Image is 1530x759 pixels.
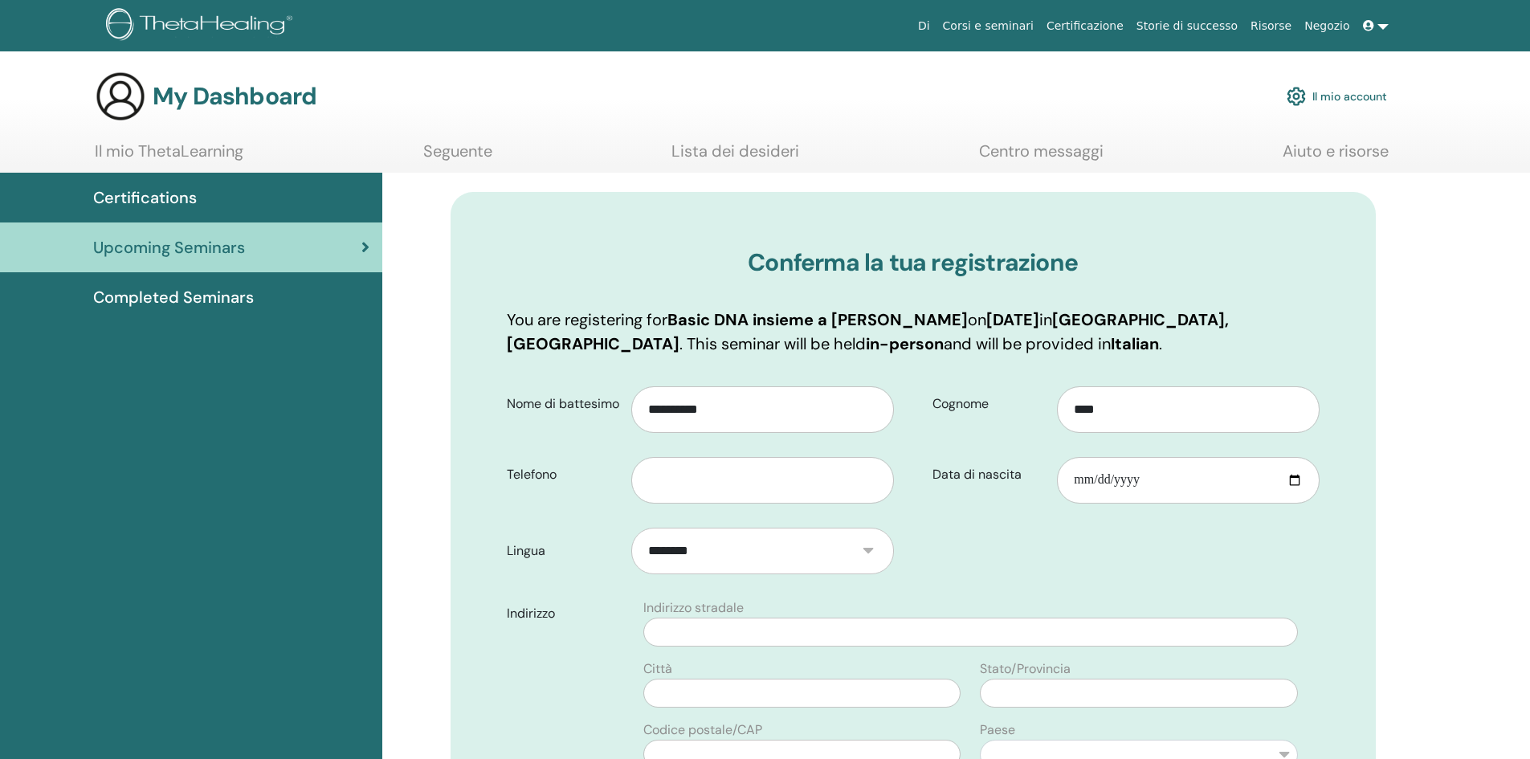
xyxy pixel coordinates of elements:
span: Certifications [93,186,197,210]
a: Certificazione [1040,11,1130,41]
label: Indirizzo [495,598,634,629]
label: Paese [980,720,1015,740]
label: Città [643,659,672,679]
b: Basic DNA insieme a [PERSON_NAME] [667,309,968,330]
a: Seguente [423,141,492,173]
span: Upcoming Seminars [93,235,245,259]
b: Italian [1111,333,1159,354]
h3: My Dashboard [153,82,316,111]
label: Indirizzo stradale [643,598,744,618]
a: Di [912,11,936,41]
span: Completed Seminars [93,285,254,309]
a: Centro messaggi [979,141,1104,173]
a: Risorse [1244,11,1298,41]
label: Telefono [495,459,632,490]
a: Storie di successo [1130,11,1244,41]
b: in-person [866,333,944,354]
label: Nome di battesimo [495,389,632,419]
img: cog.svg [1287,83,1306,110]
a: Il mio account [1287,79,1387,114]
label: Data di nascita [920,459,1058,490]
label: Stato/Provincia [980,659,1071,679]
p: You are registering for on in . This seminar will be held and will be provided in . [507,308,1320,356]
a: Il mio ThetaLearning [95,141,243,173]
h3: Conferma la tua registrazione [507,248,1320,277]
label: Codice postale/CAP [643,720,762,740]
a: Aiuto e risorse [1283,141,1389,173]
img: generic-user-icon.jpg [95,71,146,122]
label: Lingua [495,536,632,566]
b: [DATE] [986,309,1039,330]
img: logo.png [106,8,298,44]
a: Corsi e seminari [936,11,1040,41]
a: Lista dei desideri [671,141,799,173]
a: Negozio [1298,11,1356,41]
label: Cognome [920,389,1058,419]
